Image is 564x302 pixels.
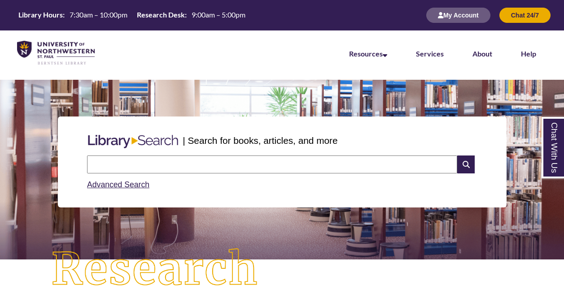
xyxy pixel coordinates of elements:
img: Libary Search [83,131,183,152]
a: Help [521,49,536,58]
table: Hours Today [15,10,249,20]
p: | Search for books, articles, and more [183,134,337,147]
button: My Account [426,8,490,23]
a: Hours Today [15,10,249,21]
span: 9:00am – 5:00pm [192,10,245,19]
a: Advanced Search [87,180,149,189]
a: Services [416,49,444,58]
button: Chat 24/7 [499,8,551,23]
a: About [472,49,492,58]
a: My Account [426,11,490,19]
th: Library Hours: [15,10,66,20]
i: Search [457,155,474,173]
th: Research Desk: [133,10,188,20]
a: Resources [349,49,387,58]
a: Chat 24/7 [499,11,551,19]
span: 7:30am – 10:00pm [70,10,127,19]
img: UNWSP Library Logo [17,41,95,65]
